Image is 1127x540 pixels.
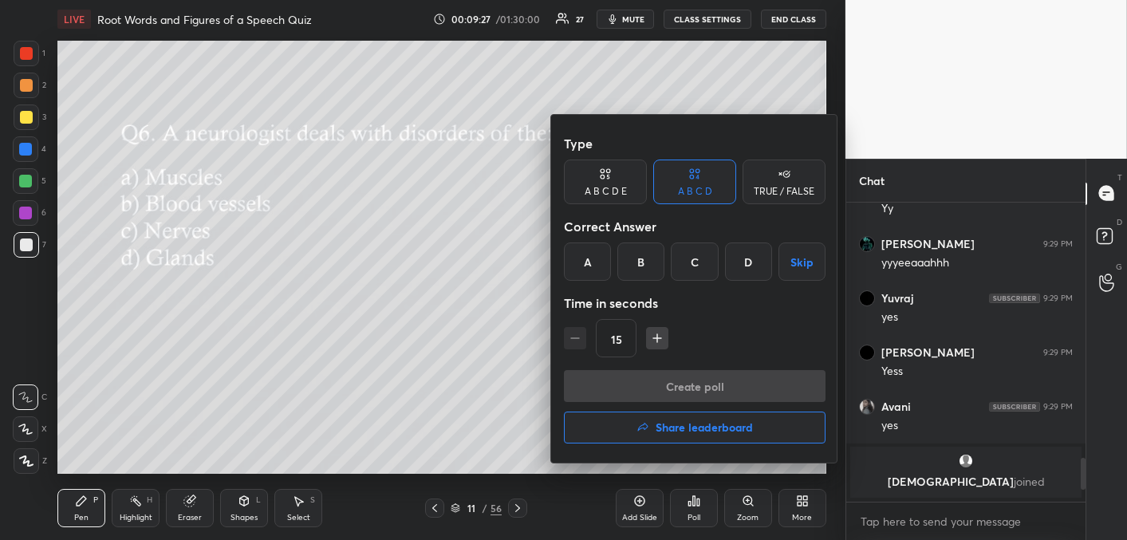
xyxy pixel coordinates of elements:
[725,242,772,281] div: D
[564,412,826,443] button: Share leaderboard
[617,242,664,281] div: B
[671,242,718,281] div: C
[564,211,826,242] div: Correct Answer
[754,187,814,196] div: TRUE / FALSE
[656,422,753,433] h4: Share leaderboard
[564,287,826,319] div: Time in seconds
[564,128,826,160] div: Type
[585,187,627,196] div: A B C D E
[678,187,712,196] div: A B C D
[778,242,826,281] button: Skip
[564,242,611,281] div: A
